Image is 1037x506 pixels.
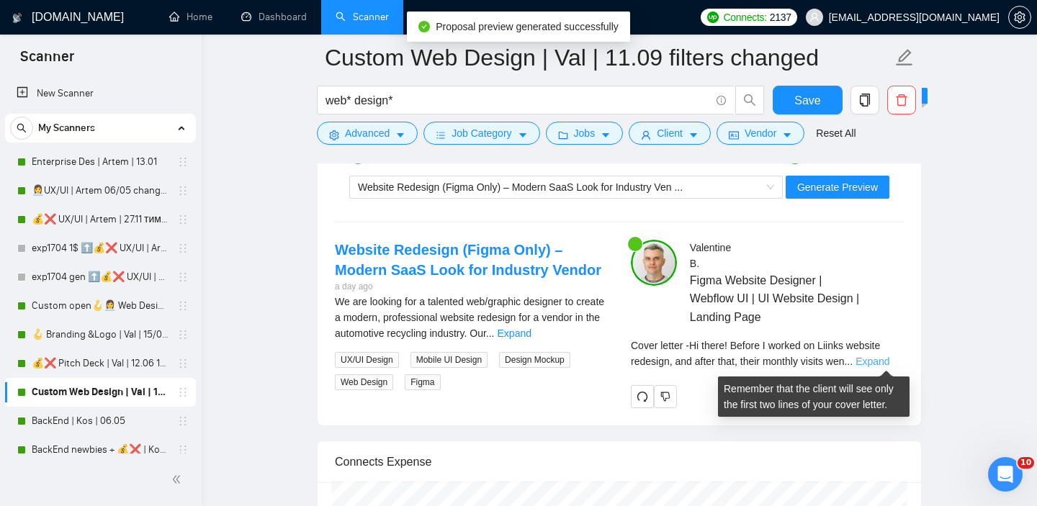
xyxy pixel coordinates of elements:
[335,441,904,482] div: Connects Expense
[574,125,596,141] span: Jobs
[335,280,608,294] div: a day ago
[32,292,169,320] a: Custom open🪝👩‍💼 Web Design | Artem18/09 other start
[690,271,861,325] span: Figma Website Designer | Webflow UI | UI Website Design | Landing Page
[844,356,853,367] span: ...
[32,263,169,292] a: exp1704 gen ⬆️💰❌ UX/UI | Artem
[335,296,604,339] span: We are looking for a talented web/graphic designer to create a modern, professional website redes...
[745,125,776,141] span: Vendor
[335,352,399,368] span: UX/UI Design
[690,242,731,269] span: Valentine B .
[11,123,32,133] span: search
[718,376,910,417] div: Remember that the client will see only the first two lines of your cover letter.
[32,320,169,349] a: 🪝 Branding &Logo | Val | 15/05 added other end
[546,122,624,145] button: folderJobscaret-down
[773,86,843,114] button: Save
[32,407,169,435] a: BackEnd | Kos | 06.05
[177,214,189,225] span: holder
[657,125,683,141] span: Client
[32,349,169,378] a: 💰❌ Pitch Deck | Val | 12.06 16% view
[405,374,440,390] span: Figma
[895,48,914,67] span: edit
[717,96,726,105] span: info-circle
[797,179,878,195] span: Generate Preview
[10,117,33,140] button: search
[629,122,711,145] button: userClientcaret-down
[786,176,889,199] button: Generate Preview
[177,329,189,340] span: holder
[723,9,766,25] span: Connects:
[654,385,677,408] button: dislike
[1018,457,1034,469] span: 10
[177,358,189,369] span: holder
[177,300,189,312] span: holder
[717,122,804,145] button: idcardVendorcaret-down
[988,457,1023,492] iframe: Intercom live chat
[707,12,719,23] img: upwork-logo.png
[335,242,601,278] a: Website Redesign (Figma Only) – Modern SaaS Look for Industry Vendor
[518,130,528,140] span: caret-down
[498,327,531,339] a: Expand
[177,185,189,196] span: holder
[641,130,651,140] span: user
[782,130,792,140] span: caret-down
[558,130,568,140] span: folder
[171,472,186,487] span: double-left
[177,444,189,456] span: holder
[12,6,22,30] img: logo
[688,130,699,140] span: caret-down
[631,340,880,367] span: Cover letter - Hi there! Before I worked on Liinks website redesign, and after that, their monthl...
[32,378,169,407] a: Custom Web Design | Val | 11.09 filters changed
[887,86,916,114] button: delete
[660,391,670,402] span: dislike
[423,122,539,145] button: barsJob Categorycaret-down
[335,374,393,390] span: Web Design
[436,130,446,140] span: bars
[336,11,389,23] a: searchScanner
[241,11,307,23] a: dashboardDashboard
[32,148,169,176] a: Enterprise Des | Artem | 13.01
[1008,6,1031,29] button: setting
[177,243,189,254] span: holder
[38,114,95,143] span: My Scanners
[816,125,856,141] a: Reset All
[32,234,169,263] a: exp1704 1$ ⬆️💰❌ UX/UI | Artem
[325,40,892,76] input: Scanner name...
[736,94,763,107] span: search
[329,130,339,140] span: setting
[856,356,889,367] a: Expand
[418,21,430,32] span: check-circle
[770,9,791,25] span: 2137
[631,240,677,286] img: c1aW4w4PhSmo8H1hjB_75dkDWNiwT8s2LJidLzh_ylWUHIY_EDQNHRCy4RLWSol_Zc
[632,391,653,402] span: redo
[32,435,169,464] a: BackEnd newbies + 💰❌ | Kos | 06.05
[631,338,904,369] div: Remember that the client will see only the first two lines of your cover letter.
[729,130,739,140] span: idcard
[169,11,212,23] a: homeHome
[32,176,169,205] a: 👩‍💼UX/UI | Artem 06/05 changed start
[1009,12,1031,23] span: setting
[5,79,196,108] li: New Scanner
[410,352,488,368] span: Mobile UI Design
[32,205,169,234] a: 💰❌ UX/UI | Artem | 27.11 тимчасово вимкнула
[601,130,611,140] span: caret-down
[177,415,189,427] span: holder
[177,271,189,283] span: holder
[735,86,764,114] button: search
[395,130,405,140] span: caret-down
[345,125,390,141] span: Advanced
[794,91,820,109] span: Save
[499,352,570,368] span: Design Mockup
[486,327,495,339] span: ...
[851,94,879,107] span: copy
[809,12,820,22] span: user
[177,387,189,398] span: holder
[17,79,184,108] a: New Scanner
[335,294,608,341] div: We are looking for a talented web/graphic designer to create a modern, professional website redes...
[888,94,915,107] span: delete
[436,21,619,32] span: Proposal preview generated successfully
[326,91,710,109] input: Search Freelance Jobs...
[317,122,418,145] button: settingAdvancedcaret-down
[850,86,879,114] button: copy
[358,181,683,193] span: Website Redesign (Figma Only) – Modern SaaS Look for Industry Ven ...
[177,156,189,168] span: holder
